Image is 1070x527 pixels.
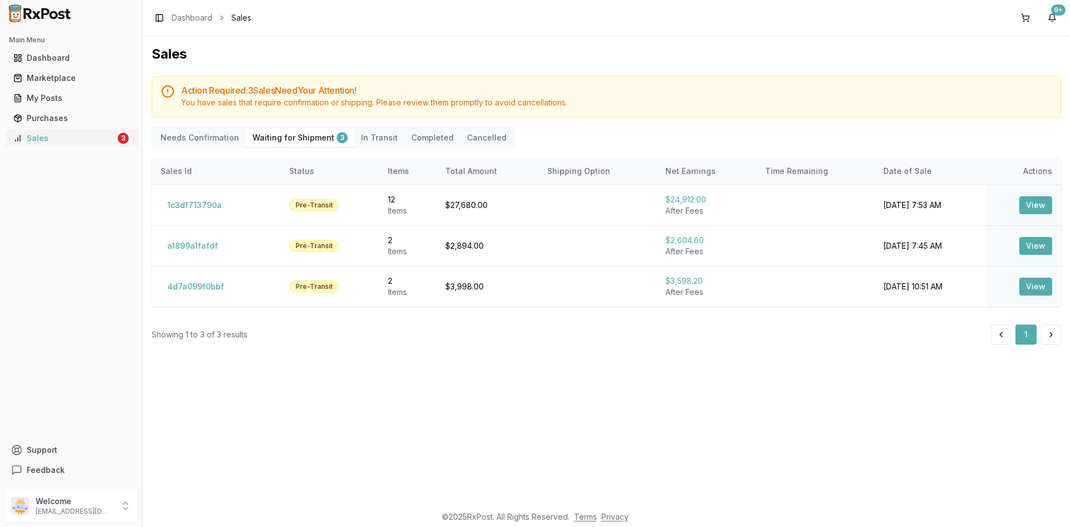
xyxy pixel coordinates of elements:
[27,465,65,476] span: Feedback
[160,237,225,255] button: a1899a1fafdf
[665,194,747,205] div: $24,912.00
[665,235,747,246] div: $2,604.60
[574,512,597,521] a: Terms
[13,113,129,124] div: Purchases
[4,49,138,67] button: Dashboard
[1019,278,1052,296] button: View
[4,89,138,107] button: My Posts
[883,240,978,252] div: [DATE] 7:45 AM
[337,132,348,143] div: 3
[1015,325,1037,345] button: 1
[9,88,133,108] a: My Posts
[289,240,339,252] div: Pre-Transit
[9,36,133,45] h2: Main Menu
[152,329,247,340] div: Showing 1 to 3 of 3 results
[1019,237,1052,255] button: View
[154,129,246,147] button: Needs Confirmation
[460,129,513,147] button: Cancelled
[1043,9,1061,27] button: 9+
[388,235,427,246] div: 2
[36,496,113,507] p: Welcome
[388,275,427,287] div: 2
[246,129,354,147] button: Waiting for Shipment
[665,275,747,287] div: $3,598.20
[181,97,1052,108] div: You have sales that require confirmation or shipping. Please review them promptly to avoid cancel...
[289,281,339,293] div: Pre-Transit
[9,108,133,128] a: Purchases
[1019,196,1052,214] button: View
[13,93,129,104] div: My Posts
[445,240,529,252] div: $2,894.00
[883,200,978,211] div: [DATE] 7:53 AM
[36,507,113,516] p: [EMAIL_ADDRESS][DOMAIN_NAME]
[601,512,629,521] a: Privacy
[405,129,460,147] button: Completed
[9,48,133,68] a: Dashboard
[538,158,656,185] th: Shipping Option
[231,12,251,23] span: Sales
[379,158,436,185] th: Items
[874,158,987,185] th: Date of Sale
[181,86,1052,95] h5: Action Required: 3 Sale s Need Your Attention!
[388,205,427,216] div: Item s
[289,199,339,211] div: Pre-Transit
[152,45,1061,63] h1: Sales
[445,200,529,211] div: $27,680.00
[4,440,138,460] button: Support
[4,109,138,127] button: Purchases
[9,128,133,148] a: Sales3
[172,12,212,23] a: Dashboard
[280,158,379,185] th: Status
[756,158,874,185] th: Time Remaining
[665,205,747,216] div: After Fees
[160,196,228,214] button: 1c3df713790a
[388,246,427,257] div: Item s
[152,158,280,185] th: Sales Id
[436,158,538,185] th: Total Amount
[4,69,138,87] button: Marketplace
[9,68,133,88] a: Marketplace
[160,278,231,296] button: 4d7a099f0bbf
[13,72,129,84] div: Marketplace
[656,158,756,185] th: Net Earnings
[354,129,405,147] button: In Transit
[13,133,115,144] div: Sales
[665,246,747,257] div: After Fees
[665,287,747,298] div: After Fees
[1051,4,1066,16] div: 9+
[987,158,1061,185] th: Actions
[388,287,427,298] div: Item s
[883,281,978,292] div: [DATE] 10:51 AM
[388,194,427,205] div: 12
[4,460,138,480] button: Feedback
[172,12,251,23] nav: breadcrumb
[4,4,76,22] img: RxPost Logo
[4,129,138,147] button: Sales3
[118,133,129,144] div: 3
[11,497,29,515] img: User avatar
[13,52,129,64] div: Dashboard
[445,281,529,292] div: $3,998.00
